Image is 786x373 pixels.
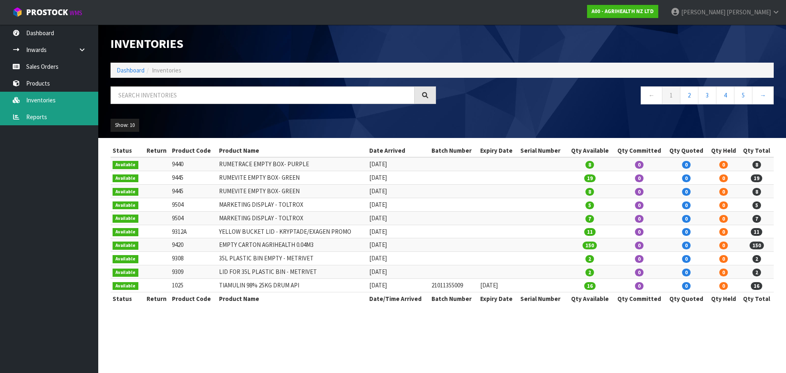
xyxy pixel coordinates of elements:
[584,174,596,182] span: 19
[584,228,596,236] span: 11
[613,144,666,157] th: Qty Committed
[111,37,436,50] h1: Inventories
[367,184,429,198] td: [DATE]
[635,269,644,276] span: 0
[707,292,739,305] th: Qty Held
[217,238,367,252] td: EMPTY CARTON AGRIHEALTH 0.04M3
[113,215,138,223] span: Available
[113,161,138,169] span: Available
[113,255,138,263] span: Available
[111,144,143,157] th: Status
[217,198,367,211] td: MARKETING DISPLAY - TOLTROX
[26,7,68,18] span: ProStock
[217,252,367,265] td: 35L PLASTIC BIN EMPTY - METRIVET
[750,242,764,249] span: 150
[666,292,707,305] th: Qty Quoted
[170,211,217,225] td: 9504
[567,144,613,157] th: Qty Available
[734,86,752,104] a: 5
[111,292,143,305] th: Status
[480,281,498,289] span: [DATE]
[217,265,367,279] td: LID FOR 35L PLASTIC BIN - METRIVET
[170,184,217,198] td: 9445
[113,174,138,183] span: Available
[585,215,594,223] span: 7
[143,144,170,157] th: Return
[583,242,597,249] span: 150
[478,292,518,305] th: Expiry Date
[217,171,367,185] td: RUMEVITE EMPTY BOX- GREEN
[367,278,429,292] td: [DATE]
[217,278,367,292] td: TIAMULIN 98% 25KG DRUM API
[217,225,367,238] td: YELLOW BUCKET LID - KRYPTADE/EXAGEN PROMO
[429,278,478,292] td: 21011355009
[478,144,518,157] th: Expiry Date
[635,215,644,223] span: 0
[367,211,429,225] td: [DATE]
[719,201,728,209] span: 0
[170,238,217,252] td: 9420
[682,215,691,223] span: 0
[170,157,217,171] td: 9440
[739,292,774,305] th: Qty Total
[585,161,594,169] span: 8
[666,144,707,157] th: Qty Quoted
[635,161,644,169] span: 0
[367,171,429,185] td: [DATE]
[751,282,762,290] span: 16
[584,282,596,290] span: 16
[752,161,761,169] span: 8
[681,8,725,16] span: [PERSON_NAME]
[719,188,728,196] span: 0
[752,255,761,263] span: 2
[635,282,644,290] span: 0
[429,292,478,305] th: Batch Number
[739,144,774,157] th: Qty Total
[635,255,644,263] span: 0
[170,265,217,279] td: 9309
[170,225,217,238] td: 9312A
[170,144,217,157] th: Product Code
[682,161,691,169] span: 0
[613,292,666,305] th: Qty Committed
[113,188,138,196] span: Available
[680,86,698,104] a: 2
[635,188,644,196] span: 0
[727,8,771,16] span: [PERSON_NAME]
[567,292,613,305] th: Qty Available
[170,252,217,265] td: 9308
[113,201,138,210] span: Available
[682,269,691,276] span: 0
[719,215,728,223] span: 0
[752,188,761,196] span: 8
[170,278,217,292] td: 1025
[682,188,691,196] span: 0
[367,252,429,265] td: [DATE]
[585,188,594,196] span: 8
[367,238,429,252] td: [DATE]
[217,144,367,157] th: Product Name
[635,174,644,182] span: 0
[518,292,567,305] th: Serial Number
[448,86,774,106] nav: Page navigation
[367,292,429,305] th: Date/Time Arrived
[752,86,774,104] a: →
[698,86,716,104] a: 3
[707,144,739,157] th: Qty Held
[111,119,139,132] button: Show: 10
[719,242,728,249] span: 0
[682,201,691,209] span: 0
[113,282,138,290] span: Available
[682,228,691,236] span: 0
[751,174,762,182] span: 19
[113,269,138,277] span: Available
[170,292,217,305] th: Product Code
[682,174,691,182] span: 0
[12,7,23,17] img: cube-alt.png
[662,86,680,104] a: 1
[113,228,138,236] span: Available
[585,269,594,276] span: 2
[217,211,367,225] td: MARKETING DISPLAY - TOLTROX
[367,157,429,171] td: [DATE]
[719,255,728,263] span: 0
